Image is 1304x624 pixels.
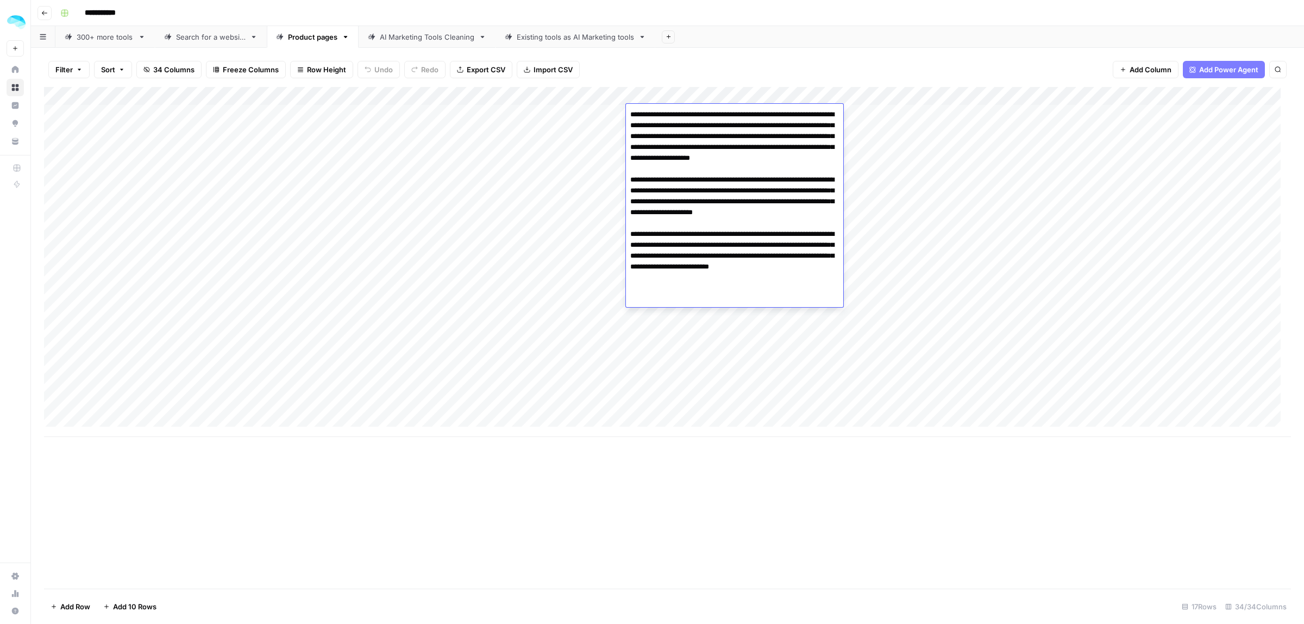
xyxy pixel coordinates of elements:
span: Undo [374,64,393,75]
button: Export CSV [450,61,512,78]
span: 34 Columns [153,64,195,75]
span: Import CSV [534,64,573,75]
span: Add 10 Rows [113,601,156,612]
a: Product pages [267,26,359,48]
div: Product pages [288,32,337,42]
button: Add Column [1113,61,1178,78]
span: Add Column [1130,64,1171,75]
span: Freeze Columns [223,64,279,75]
a: Existing tools as AI Marketing tools [496,26,655,48]
a: Settings [7,567,24,585]
a: Browse [7,79,24,96]
a: Usage [7,585,24,602]
span: Add Row [60,601,90,612]
button: Row Height [290,61,353,78]
div: Existing tools as AI Marketing tools [517,32,634,42]
a: AI Marketing Tools Cleaning [359,26,496,48]
span: Export CSV [467,64,505,75]
a: Search for a website [155,26,267,48]
button: Help + Support [7,602,24,620]
a: Home [7,61,24,78]
a: Opportunities [7,115,24,132]
button: Add Row [44,598,97,615]
button: Add 10 Rows [97,598,163,615]
div: 300+ more tools [77,32,134,42]
div: 17 Rows [1177,598,1221,615]
button: Import CSV [517,61,580,78]
button: Add Power Agent [1183,61,1265,78]
span: Add Power Agent [1199,64,1258,75]
button: 34 Columns [136,61,202,78]
a: Your Data [7,133,24,150]
a: 300+ more tools [55,26,155,48]
button: Freeze Columns [206,61,286,78]
button: Sort [94,61,132,78]
div: Search for a website [176,32,246,42]
span: Redo [421,64,438,75]
button: Redo [404,61,446,78]
button: Filter [48,61,90,78]
span: Filter [55,64,73,75]
button: Undo [358,61,400,78]
a: Insights [7,97,24,114]
img: ColdiQ Logo [7,13,26,32]
span: Sort [101,64,115,75]
div: 34/34 Columns [1221,598,1291,615]
span: Row Height [307,64,346,75]
div: AI Marketing Tools Cleaning [380,32,474,42]
button: Workspace: ColdiQ [7,9,24,36]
